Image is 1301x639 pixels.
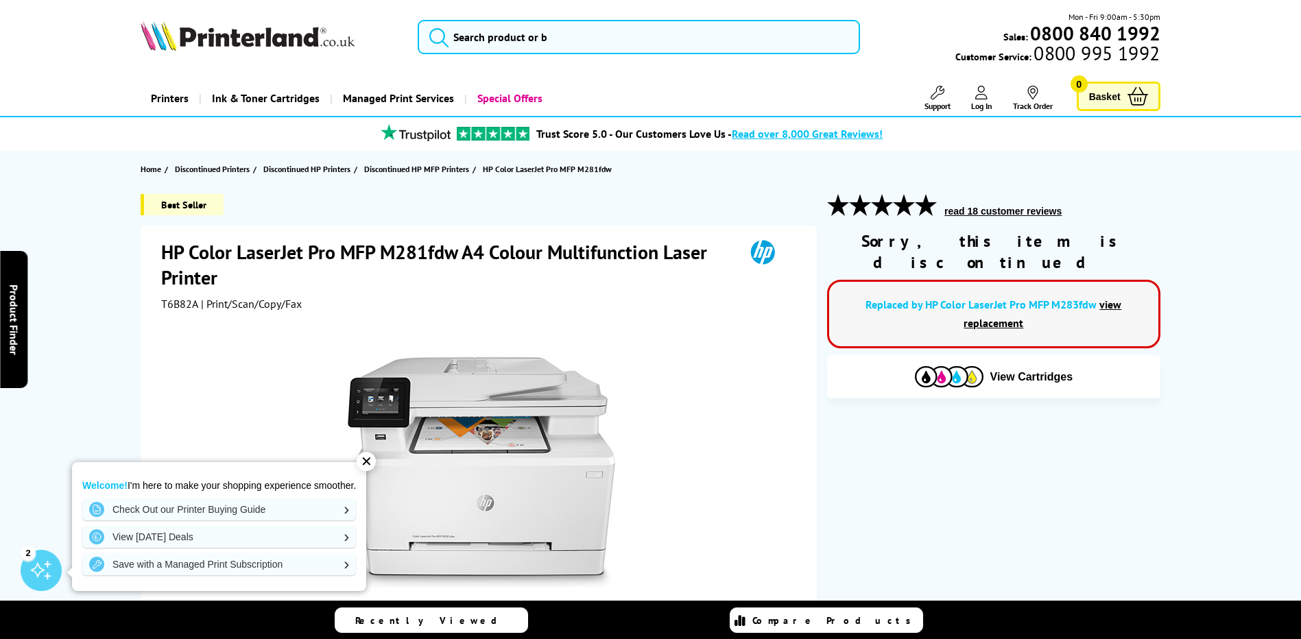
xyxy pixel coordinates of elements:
[82,526,356,548] a: View [DATE] Deals
[1077,82,1160,111] a: Basket 0
[971,101,992,111] span: Log In
[924,86,951,111] a: Support
[990,371,1073,383] span: View Cartridges
[364,162,469,176] span: Discontinued HP MFP Printers
[141,81,199,116] a: Printers
[1003,30,1028,43] span: Sales:
[346,338,615,607] img: HP Color LaserJet Pro MFP M281fdw
[263,162,354,176] a: Discontinued HP Printers
[82,480,128,491] strong: Welcome!
[141,21,355,51] img: Printerland Logo
[971,86,992,111] a: Log In
[732,127,883,141] span: Read over 8,000 Great Reviews!
[82,553,356,575] a: Save with a Managed Print Subscription
[730,607,923,633] a: Compare Products
[175,162,250,176] span: Discontinued Printers
[212,81,320,116] span: Ink & Toner Cartridges
[731,239,794,265] img: HP
[1089,87,1121,106] span: Basket
[199,81,330,116] a: Ink & Toner Cartridges
[335,607,528,633] a: Recently Viewed
[357,452,376,471] div: ✕
[964,298,1121,330] a: view replacement
[82,498,356,520] a: Check Out our Printer Buying Guide
[827,230,1160,273] div: Sorry, this item is discontinued
[464,81,553,116] a: Special Offers
[1031,47,1160,60] span: 0800 995 1992
[7,285,21,355] span: Product Finder
[141,162,165,176] a: Home
[837,365,1150,388] button: View Cartridges
[330,81,464,116] a: Managed Print Services
[955,47,1160,63] span: Customer Service:
[161,297,198,311] span: T6B82A
[1071,75,1088,93] span: 0
[263,162,350,176] span: Discontinued HP Printers
[866,298,1097,311] a: Replaced by HP Color LaserJet Pro MFP M283fdw
[924,101,951,111] span: Support
[752,614,918,627] span: Compare Products
[21,545,36,560] div: 2
[1028,27,1160,40] a: 0800 840 1992
[1030,21,1160,46] b: 0800 840 1992
[418,20,860,54] input: Search product or b
[457,127,529,141] img: trustpilot rating
[364,162,473,176] a: Discontinued HP MFP Printers
[374,124,457,141] img: trustpilot rating
[141,194,224,215] span: Best Seller
[141,162,161,176] span: Home
[940,205,1066,217] button: read 18 customer reviews
[915,366,983,387] img: Cartridges
[536,127,883,141] a: Trust Score 5.0 - Our Customers Love Us -Read over 8,000 Great Reviews!
[175,162,253,176] a: Discontinued Printers
[161,239,731,290] h1: HP Color LaserJet Pro MFP M281fdw A4 Colour Multifunction Laser Printer
[355,614,511,627] span: Recently Viewed
[1069,10,1160,23] span: Mon - Fri 9:00am - 5:30pm
[483,164,612,174] span: HP Color LaserJet Pro MFP M281fdw
[1013,86,1053,111] a: Track Order
[82,479,356,492] p: I'm here to make your shopping experience smoother.
[141,21,401,53] a: Printerland Logo
[201,297,302,311] span: | Print/Scan/Copy/Fax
